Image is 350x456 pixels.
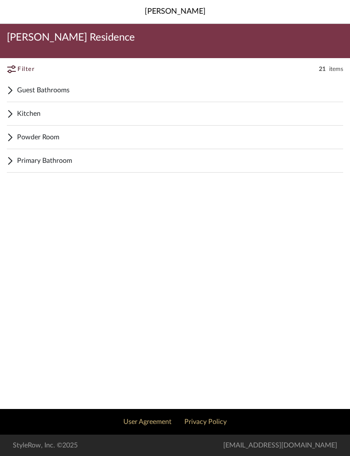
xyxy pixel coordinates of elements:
span: [PERSON_NAME] Residence [7,31,135,44]
span: 21 [319,65,326,74]
div: StyleRow, Inc. ©2025 [13,440,78,450]
span: items [329,65,343,74]
button: Filter [7,62,54,77]
a: User Agreement [123,418,172,425]
span: Primary Bathroom [17,156,343,166]
a: [EMAIL_ADDRESS][DOMAIN_NAME] [223,442,337,449]
span: Kitchen [17,109,343,119]
span: Guest Bathrooms [17,85,343,95]
a: Privacy Policy [184,418,227,425]
span: Filter [17,65,35,74]
span: [PERSON_NAME] [145,6,206,18]
span: Powder Room [17,132,343,142]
